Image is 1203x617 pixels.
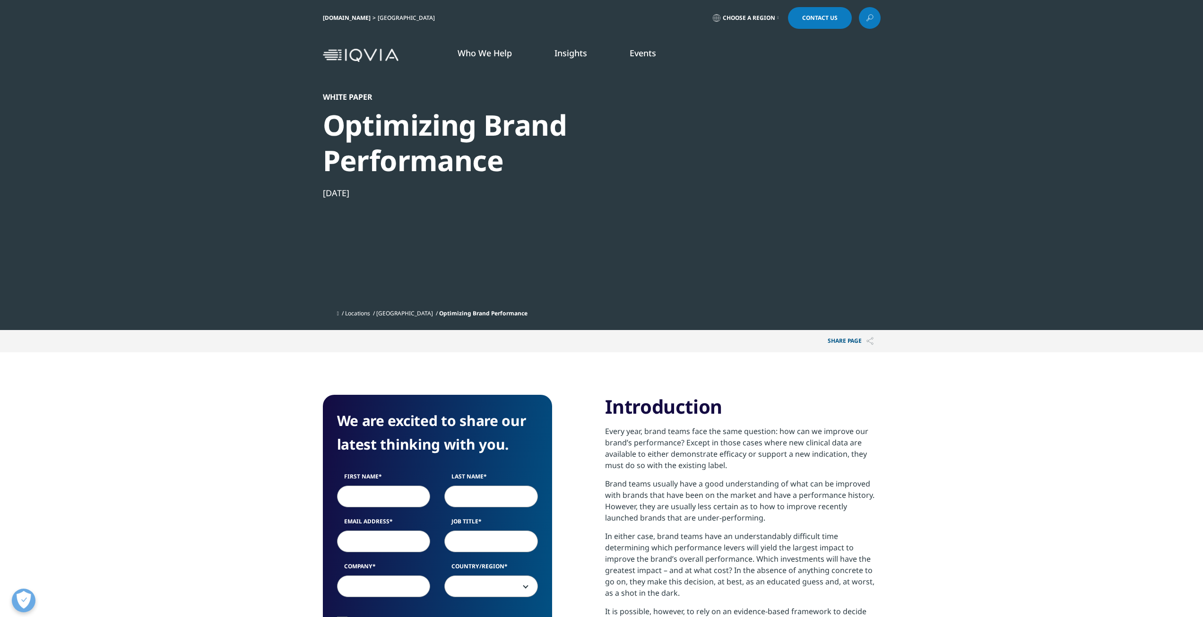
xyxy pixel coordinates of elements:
label: Job Title [444,517,538,530]
label: Country/Region [444,562,538,575]
div: Optimizing Brand Performance [323,107,647,178]
p: Share PAGE [821,330,881,352]
h4: We are excited to share our latest thinking with you. [337,409,538,456]
span: Choose a Region [723,14,775,22]
span: Optimizing Brand Performance [439,309,528,317]
div: White Paper [323,92,647,102]
label: Last Name [444,472,538,486]
a: Who We Help [458,47,512,59]
div: [DATE] [323,187,647,199]
label: Company [337,562,431,575]
img: IQVIA Healthcare Information Technology and Pharma Clinical Research Company [323,49,398,62]
p: Every year, brand teams face the same question: how can we improve our brand’s performance? Excep... [605,426,881,478]
button: Share PAGEShare PAGE [821,330,881,352]
div: [GEOGRAPHIC_DATA] [378,14,439,22]
a: Insights [554,47,587,59]
button: Open Preferences [12,589,35,612]
img: Share PAGE [866,337,874,345]
span: Contact Us [802,15,838,21]
label: First Name [337,472,431,486]
a: Events [630,47,656,59]
p: Brand teams usually have a good understanding of what can be improved with brands that have been ... [605,478,881,530]
h3: Introduction [605,395,881,426]
a: Locations [345,309,370,317]
label: Email Address [337,517,431,530]
a: [GEOGRAPHIC_DATA] [376,309,433,317]
a: [DOMAIN_NAME] [323,14,371,22]
nav: Primary [402,33,881,78]
a: Contact Us [788,7,852,29]
p: In either case, brand teams have an understandably difficult time determining which performance l... [605,530,881,606]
